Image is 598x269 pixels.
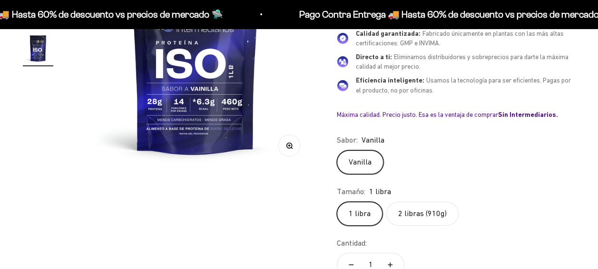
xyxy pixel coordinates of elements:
[337,134,358,146] legend: Sabor:
[356,53,392,61] span: Directo a ti:
[337,80,348,91] img: Eficiencia inteligente
[498,111,558,118] b: Sin Intermediarios.
[337,56,348,67] img: Directo a ti
[337,237,367,249] label: Cantidad:
[23,33,53,63] img: Proteína Aislada ISO - Vainilla
[23,33,53,66] button: Ir al artículo 4
[362,134,384,146] span: Vanilla
[356,76,571,94] span: Usamos la tecnología para ser eficientes. Pagas por el producto, no por oficinas.
[356,53,569,71] span: Eliminamos distribuidores y sobreprecios para darte la máxima calidad al mejor precio.
[337,32,348,44] img: Calidad garantizada
[337,110,575,119] div: Máxima calidad. Precio justo. Esa es la ventaja de comprar
[369,186,391,198] span: 1 libra
[356,30,421,37] span: Calidad garantizada:
[356,30,564,47] span: Fabricado únicamente en plantas con las más altas certificaciones: GMP e INVIMA.
[337,186,365,198] legend: Tamaño:
[356,76,424,84] span: Eficiencia inteligente:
